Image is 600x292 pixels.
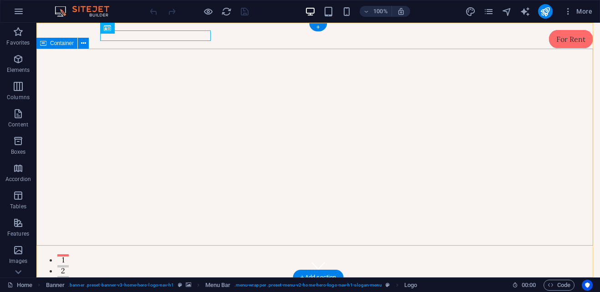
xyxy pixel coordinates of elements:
p: Accordion [5,176,31,183]
button: navigator [502,6,513,17]
p: Elements [7,66,30,74]
i: This element contains a background [186,282,191,287]
i: On resize automatically adjust zoom level to fit chosen device. [397,7,405,15]
p: Images [9,257,28,265]
a: Click to cancel selection. Double-click to open Pages [7,280,32,291]
span: . banner .preset-banner-v3-home-hero-logo-nav-h1 [68,280,174,291]
nav: breadcrumb [46,280,417,291]
i: Design (Ctrl+Alt+Y) [465,6,476,17]
img: Editor Logo [52,6,121,17]
i: Navigator [502,6,512,17]
button: Click here to leave preview mode and continue editing [203,6,214,17]
button: 3 [21,253,32,256]
i: This element is a customizable preset [178,282,182,287]
button: 1 [21,232,32,234]
div: For Rent [513,7,556,25]
div: + Add section [293,270,344,285]
i: Publish [540,6,550,17]
span: Code [548,280,570,291]
button: text_generator [520,6,531,17]
h6: 100% [373,6,388,17]
button: publish [538,4,553,19]
span: . menu-wrapper .preset-menu-v2-home-hero-logo-nav-h1-slogan-menu [234,280,382,291]
p: Columns [7,94,30,101]
p: Features [7,230,29,237]
p: Favorites [6,39,30,46]
span: : [528,282,529,288]
button: 100% [360,6,392,17]
h6: Session time [512,280,536,291]
span: Click to select. Double-click to edit [46,280,65,291]
i: Reload page [221,6,232,17]
span: More [564,7,592,16]
p: Tables [10,203,26,210]
button: More [560,4,596,19]
button: Code [544,280,575,291]
button: Usercentrics [582,280,593,291]
div: + [309,23,327,31]
span: Container [50,40,74,46]
p: Content [8,121,28,128]
button: design [465,6,476,17]
span: Click to select. Double-click to edit [404,280,417,291]
p: Boxes [11,148,26,156]
button: 2 [21,242,32,245]
span: Click to select. Double-click to edit [205,280,231,291]
span: 00 00 [522,280,536,291]
button: reload [221,6,232,17]
i: This element is a customizable preset [386,282,390,287]
i: Pages (Ctrl+Alt+S) [483,6,494,17]
button: pages [483,6,494,17]
i: AI Writer [520,6,530,17]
